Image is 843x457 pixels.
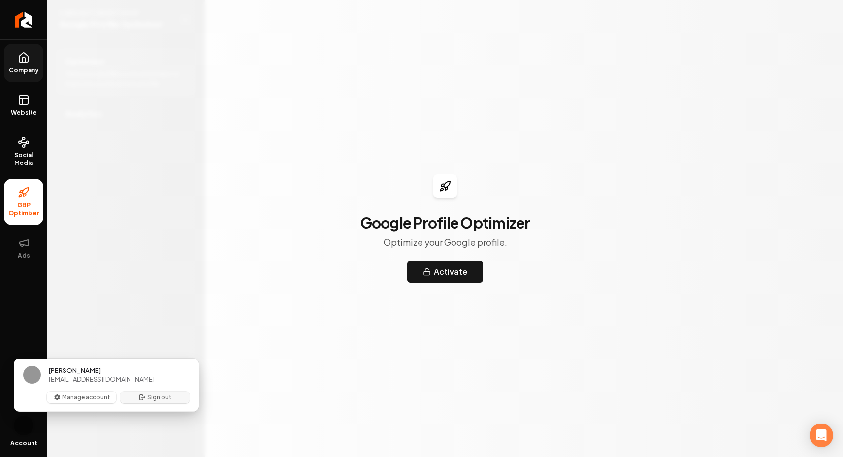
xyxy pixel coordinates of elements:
[120,392,190,403] button: Sign out
[5,66,43,74] span: Company
[810,424,833,447] div: Open Intercom Messenger
[14,416,33,435] img: Haamiah Fonseca
[47,392,116,403] button: Manage account
[4,151,43,167] span: Social Media
[49,366,101,375] span: [PERSON_NAME]
[4,201,43,217] span: GBP Optimizer
[14,359,199,412] div: User button popover
[10,439,37,447] span: Account
[23,366,41,384] img: Haamiah Fonseca
[14,252,34,260] span: Ads
[7,109,41,117] span: Website
[14,416,33,435] button: Close user button
[15,12,33,28] img: Rebolt Logo
[49,375,155,384] span: [EMAIL_ADDRESS][DOMAIN_NAME]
